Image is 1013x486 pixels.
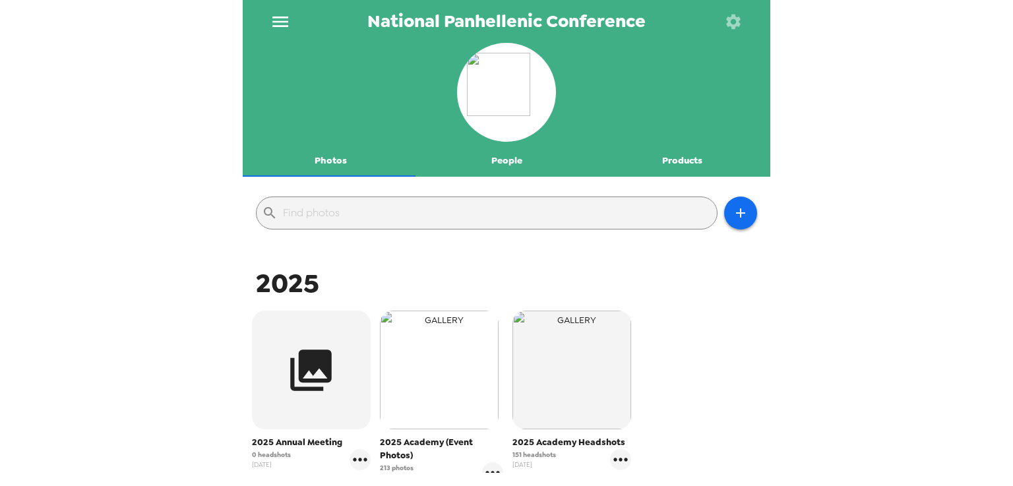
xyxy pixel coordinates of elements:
span: 0 headshots [252,450,291,460]
span: [DATE] [380,473,414,483]
span: National Panhellenic Conference [367,13,646,30]
span: [DATE] [252,460,291,470]
button: People [419,145,595,177]
button: gallery menu [482,462,503,483]
img: org logo [467,53,546,132]
span: 2025 Academy (Event Photos) [380,436,504,462]
span: 213 photos [380,463,414,473]
button: Photos [243,145,419,177]
span: [DATE] [512,460,556,470]
button: gallery menu [350,449,371,470]
span: 2025 Academy Headshots [512,436,631,449]
button: Products [594,145,770,177]
img: gallery [512,311,631,429]
span: 2025 [256,266,319,301]
button: gallery menu [610,449,631,470]
span: 2025 Annual Meeting [252,436,371,449]
img: gallery [380,311,499,429]
input: Find photos [283,202,712,224]
span: 151 headshots [512,450,556,460]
